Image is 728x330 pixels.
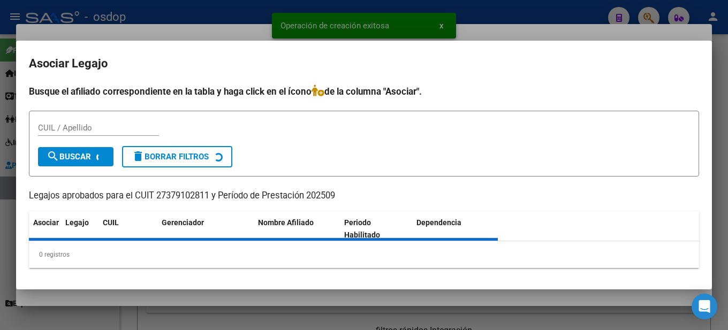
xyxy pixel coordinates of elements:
datatable-header-cell: Nombre Afiliado [254,211,340,247]
datatable-header-cell: Periodo Habilitado [340,211,412,247]
span: Nombre Afiliado [258,218,314,227]
mat-icon: delete [132,150,145,163]
span: CUIL [103,218,119,227]
datatable-header-cell: Asociar [29,211,61,247]
datatable-header-cell: Legajo [61,211,98,247]
span: Legajo [65,218,89,227]
button: Borrar Filtros [122,146,232,167]
button: Buscar [38,147,113,166]
div: Open Intercom Messenger [692,294,717,319]
span: Borrar Filtros [132,152,209,162]
datatable-header-cell: Dependencia [412,211,498,247]
datatable-header-cell: Gerenciador [157,211,254,247]
span: Asociar [33,218,59,227]
mat-icon: search [47,150,59,163]
datatable-header-cell: CUIL [98,211,157,247]
span: Gerenciador [162,218,204,227]
span: Buscar [47,152,91,162]
span: Periodo Habilitado [344,218,380,239]
p: Legajos aprobados para el CUIT 27379102811 y Período de Prestación 202509 [29,189,699,203]
span: Dependencia [416,218,461,227]
h4: Busque el afiliado correspondiente en la tabla y haga click en el ícono de la columna "Asociar". [29,85,699,98]
h2: Asociar Legajo [29,53,699,74]
div: 0 registros [29,241,699,268]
